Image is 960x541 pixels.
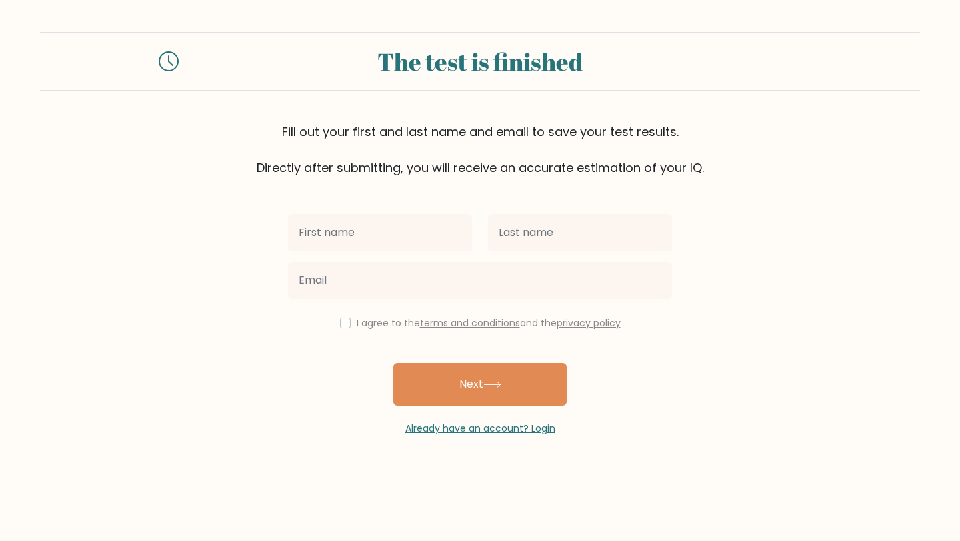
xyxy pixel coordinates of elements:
[195,43,765,79] div: The test is finished
[288,262,672,299] input: Email
[288,214,472,251] input: First name
[393,363,567,406] button: Next
[357,316,621,330] label: I agree to the and the
[405,422,555,435] a: Already have an account? Login
[40,123,920,177] div: Fill out your first and last name and email to save your test results. Directly after submitting,...
[420,316,520,330] a: terms and conditions
[557,316,621,330] a: privacy policy
[488,214,672,251] input: Last name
